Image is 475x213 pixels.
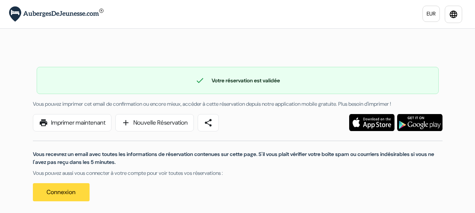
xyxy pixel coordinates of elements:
img: AubergesDeJeunesse.com [9,6,104,22]
a: share [198,114,219,131]
a: printImprimer maintenant [33,114,111,131]
img: Téléchargez l'application gratuite [349,114,395,131]
span: print [39,118,48,127]
a: EUR [422,6,440,22]
span: share [204,118,213,127]
a: Connexion [33,183,90,201]
i: language [449,10,458,19]
img: Téléchargez l'application gratuite [397,114,443,131]
a: addNouvelle Réservation [115,114,194,131]
div: Votre réservation est validée [37,76,438,85]
p: Vous pouvez aussi vous connecter à votre compte pour voir toutes vos réservations : [33,169,443,177]
span: add [121,118,130,127]
span: check [195,76,204,85]
a: language [445,6,462,23]
span: Vous pouvez imprimer cet email de confirmation ou encore mieux, accéder à cette réservation depui... [33,100,391,107]
p: Vous recevrez un email avec toutes les informations de réservation contenues sur cette page. S'il... [33,150,443,166]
